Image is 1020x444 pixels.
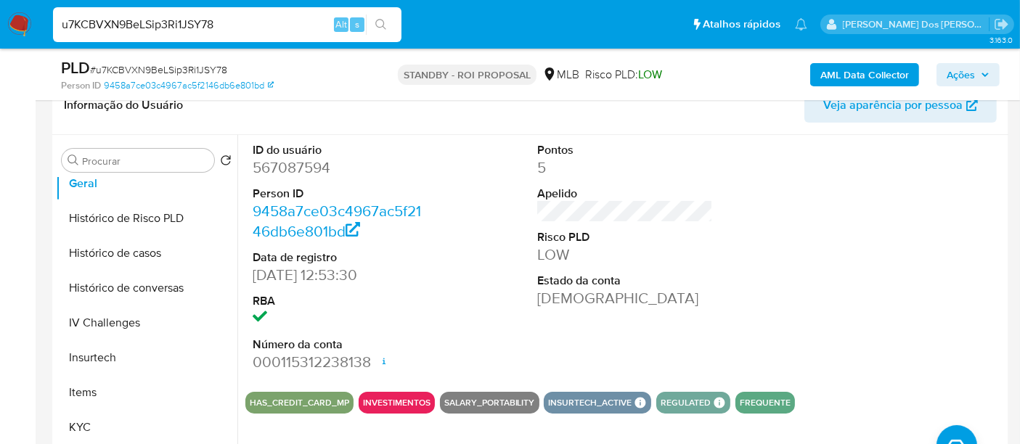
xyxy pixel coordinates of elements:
dt: Person ID [253,186,428,202]
a: 9458a7ce03c4967ac5f2146db6e801bd [253,200,421,242]
dt: Estado da conta [537,273,713,289]
button: Histórico de Risco PLD [56,201,237,236]
dt: Apelido [537,186,713,202]
button: Retornar ao pedido padrão [220,155,232,170]
span: Veja aparência por pessoa [823,88,963,123]
button: IV Challenges [56,305,237,340]
span: LOW [638,66,662,83]
button: Geral [56,166,237,201]
dd: [DATE] 12:53:30 [253,265,428,285]
dt: RBA [253,293,428,309]
dd: 567087594 [253,157,428,178]
button: Ações [937,63,1000,86]
div: MLB [542,67,579,83]
dd: LOW [537,244,713,265]
span: Atalhos rápidos [703,17,780,32]
span: Alt [335,17,347,31]
dt: Número da conta [253,337,428,353]
h1: Informação do Usuário [64,98,183,112]
button: AML Data Collector [810,63,919,86]
button: Items [56,375,237,410]
dt: Data de registro [253,250,428,266]
span: Ações [947,63,975,86]
dd: 000115312238138 [253,352,428,372]
p: STANDBY - ROI PROPOSAL [398,65,536,85]
a: Notificações [795,18,807,30]
b: Person ID [61,79,101,92]
input: Pesquise usuários ou casos... [53,15,401,34]
dt: Pontos [537,142,713,158]
span: s [355,17,359,31]
dd: [DEMOGRAPHIC_DATA] [537,288,713,308]
span: 3.163.0 [990,34,1013,46]
a: Sair [994,17,1009,32]
dt: ID do usuário [253,142,428,158]
a: 9458a7ce03c4967ac5f2146db6e801bd [104,79,274,92]
input: Procurar [82,155,208,168]
b: PLD [61,56,90,79]
dt: Risco PLD [537,229,713,245]
span: Risco PLD: [585,67,662,83]
button: Histórico de conversas [56,271,237,305]
button: Insurtech [56,340,237,375]
p: renato.lopes@mercadopago.com.br [843,17,990,31]
button: Histórico de casos [56,236,237,271]
dd: 5 [537,157,713,178]
button: Procurar [68,155,79,166]
button: Veja aparência por pessoa [804,88,997,123]
span: # u7KCBVXN9BeLSip3Ri1JSY78 [90,62,227,77]
b: AML Data Collector [820,63,909,86]
button: search-icon [366,15,396,35]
